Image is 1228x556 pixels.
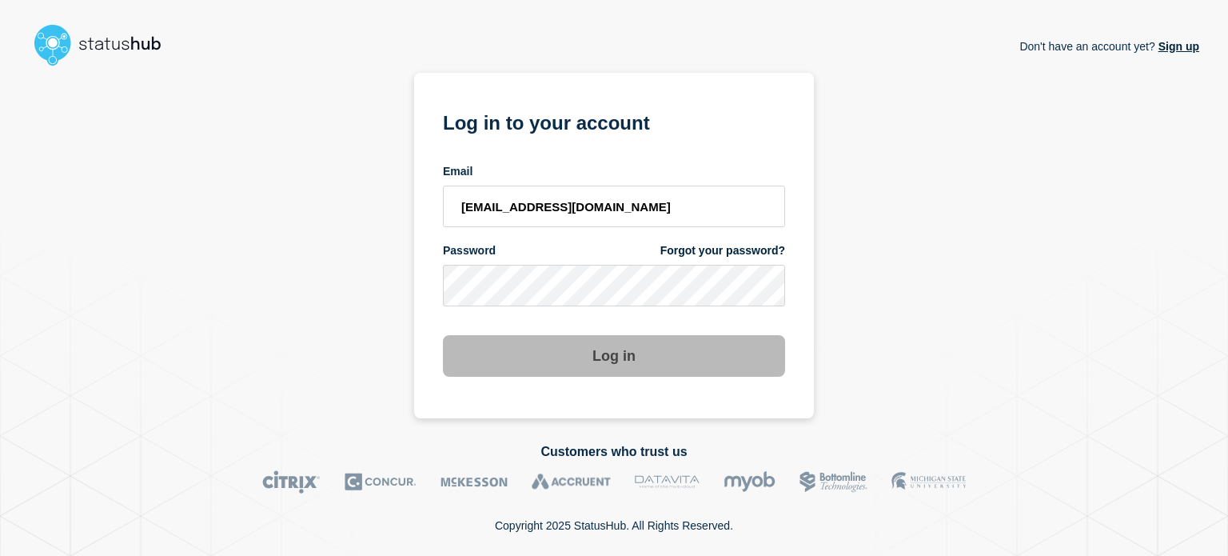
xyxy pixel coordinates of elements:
[262,470,321,494] img: Citrix logo
[443,265,785,306] input: password input
[443,106,785,136] h1: Log in to your account
[891,470,966,494] img: MSU logo
[799,470,867,494] img: Bottomline logo
[724,470,775,494] img: myob logo
[441,470,508,494] img: McKesson logo
[532,470,611,494] img: Accruent logo
[443,243,496,258] span: Password
[635,470,700,494] img: DataVita logo
[495,519,733,532] p: Copyright 2025 StatusHub. All Rights Reserved.
[443,335,785,377] button: Log in
[29,445,1199,459] h2: Customers who trust us
[1155,40,1199,53] a: Sign up
[660,243,785,258] a: Forgot your password?
[345,470,417,494] img: Concur logo
[443,164,472,179] span: Email
[29,19,181,70] img: StatusHub logo
[1019,27,1199,66] p: Don't have an account yet?
[443,186,785,227] input: email input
